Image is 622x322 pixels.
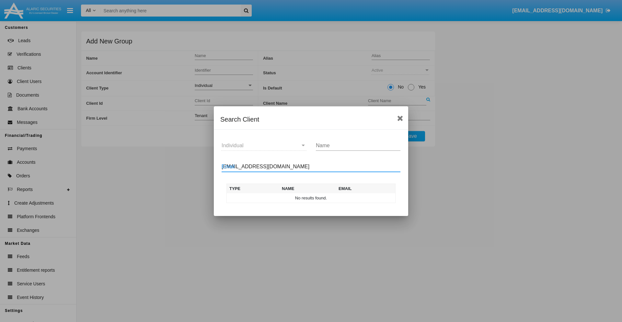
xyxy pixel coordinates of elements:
td: No results found. [227,193,396,203]
div: Search Client [220,114,402,125]
th: Type [227,184,280,193]
th: Email [336,184,396,193]
span: Individual [222,143,244,148]
th: Name [279,184,336,193]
